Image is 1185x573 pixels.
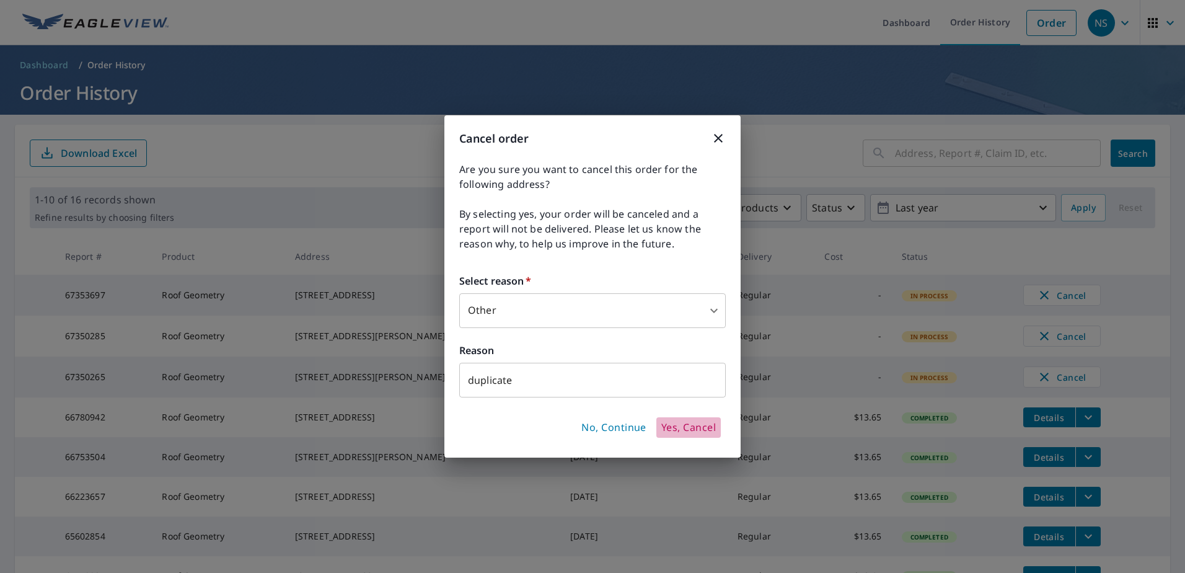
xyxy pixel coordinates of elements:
[656,417,721,438] button: Yes, Cancel
[459,343,726,358] label: Reason
[581,421,646,435] span: No, Continue
[661,421,716,435] span: Yes, Cancel
[459,273,726,288] label: Select reason
[459,207,726,251] span: By selecting yes, your order will be canceled and a report will not be delivered. Please let us k...
[576,417,651,438] button: No, Continue
[459,293,726,328] div: Other
[459,162,726,192] span: Are you sure you want to cancel this order for the following address?
[459,130,726,147] h3: Cancel order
